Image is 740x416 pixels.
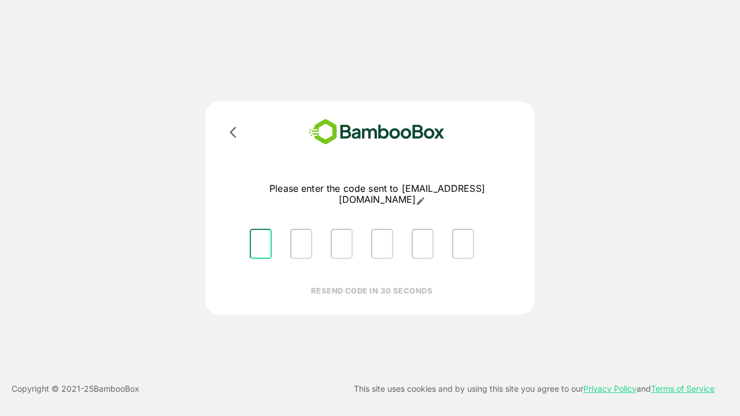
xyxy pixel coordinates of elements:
input: Please enter OTP character 1 [250,229,272,259]
a: Privacy Policy [583,384,637,393]
input: Please enter OTP character 3 [331,229,353,259]
p: Copyright © 2021- 25 BambooBox [12,382,139,396]
p: Please enter the code sent to [EMAIL_ADDRESS][DOMAIN_NAME] [240,183,514,206]
input: Please enter OTP character 6 [452,229,474,259]
input: Please enter OTP character 4 [371,229,393,259]
p: This site uses cookies and by using this site you agree to our and [354,382,715,396]
input: Please enter OTP character 2 [290,229,312,259]
a: Terms of Service [651,384,715,393]
input: Please enter OTP character 5 [412,229,434,259]
img: bamboobox [292,116,461,148]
